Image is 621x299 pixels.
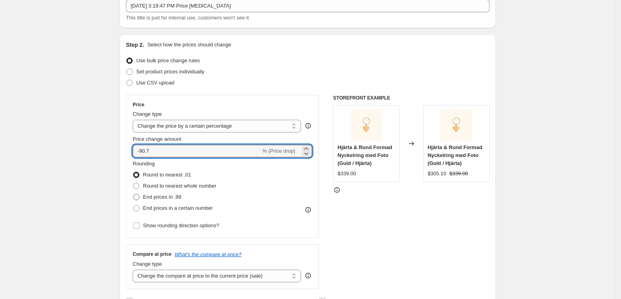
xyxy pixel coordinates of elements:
[147,41,231,49] p: Select how the prices should change
[175,251,242,257] button: What's the compare at price?
[133,261,162,267] span: Change type
[126,41,144,49] h2: Step 2.
[143,205,213,211] span: End prices in a certain number
[337,144,392,166] span: Hjärta & Rund Formad Nyckelring med Foto (Guld / Hjärta)
[143,194,181,200] span: End prices in .99
[333,95,490,101] h6: STOREFRONT EXAMPLE
[428,144,482,166] span: Hjärta & Rund Formad Nyckelring med Foto (Guld / Hjärta)
[304,272,312,280] div: help
[428,170,446,178] div: $305.10
[136,69,204,75] span: Set product prices individually
[133,136,181,142] span: Price change amount
[133,161,155,167] span: Rounding
[143,172,191,178] span: Round to nearest .01
[126,15,249,21] span: This title is just for internal use, customers won't see it
[136,57,200,63] span: Use bulk price change rules
[133,251,171,257] h3: Compare at price
[262,148,295,154] span: % (Price drop)
[304,122,312,130] div: help
[450,170,468,178] strike: $339.00
[136,80,174,86] span: Use CSV upload
[143,222,219,228] span: Show rounding direction options?
[133,145,261,157] input: -15
[143,183,216,189] span: Round to nearest whole number
[133,111,162,117] span: Change type
[133,102,144,108] h3: Price
[351,109,382,141] img: 231-productimage-gold_aeabf5e6-9457-4098-9f26-0f429b8e9e2c_80x.jpg
[337,170,356,178] div: $339.00
[440,109,472,141] img: 231-productimage-gold_aeabf5e6-9457-4098-9f26-0f429b8e9e2c_80x.jpg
